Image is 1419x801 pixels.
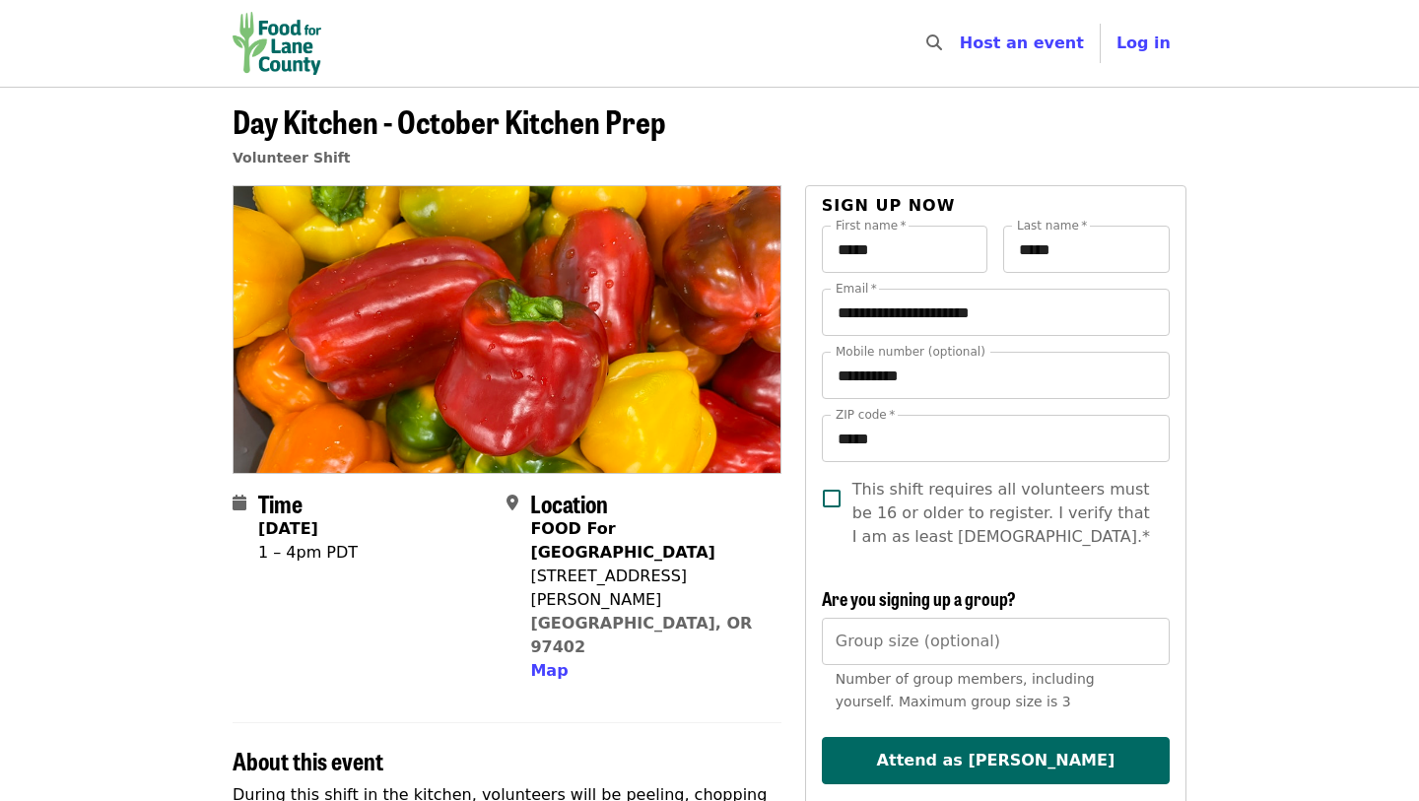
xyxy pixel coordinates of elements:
img: Day Kitchen - October Kitchen Prep organized by Food for Lane County [234,186,780,472]
span: Sign up now [822,196,956,215]
button: Attend as [PERSON_NAME] [822,737,1170,784]
input: Mobile number (optional) [822,352,1170,399]
button: Log in [1101,24,1186,63]
span: Log in [1116,33,1171,52]
div: 1 – 4pm PDT [258,541,358,565]
strong: FOOD For [GEOGRAPHIC_DATA] [530,519,714,562]
i: map-marker-alt icon [507,494,518,512]
input: Email [822,289,1170,336]
input: Last name [1003,226,1170,273]
input: First name [822,226,988,273]
a: Volunteer Shift [233,150,351,166]
span: Day Kitchen - October Kitchen Prep [233,98,666,144]
i: calendar icon [233,494,246,512]
span: Are you signing up a group? [822,585,1016,611]
i: search icon [926,33,942,52]
span: This shift requires all volunteers must be 16 or older to register. I verify that I am as least [... [852,478,1154,549]
label: ZIP code [836,409,895,421]
input: [object Object] [822,618,1170,665]
button: Map [530,659,568,683]
label: Email [836,283,877,295]
strong: [DATE] [258,519,318,538]
label: First name [836,220,907,232]
a: Host an event [960,33,1084,52]
input: Search [954,20,970,67]
span: Number of group members, including yourself. Maximum group size is 3 [836,671,1095,709]
label: Mobile number (optional) [836,346,985,358]
a: [GEOGRAPHIC_DATA], OR 97402 [530,614,752,656]
img: Food for Lane County - Home [233,12,321,75]
span: Location [530,486,608,520]
div: [STREET_ADDRESS][PERSON_NAME] [530,565,765,612]
span: Time [258,486,303,520]
span: Map [530,661,568,680]
span: About this event [233,743,383,777]
label: Last name [1017,220,1087,232]
input: ZIP code [822,415,1170,462]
